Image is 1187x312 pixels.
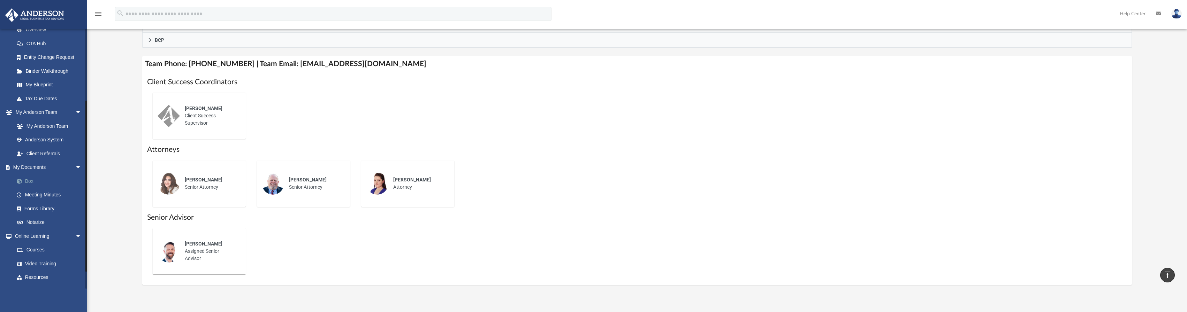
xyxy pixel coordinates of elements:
[185,241,222,247] span: [PERSON_NAME]
[185,177,222,182] span: [PERSON_NAME]
[10,271,89,284] a: Resources
[158,240,180,263] img: thumbnail
[393,177,431,182] span: [PERSON_NAME]
[10,188,92,202] a: Meeting Minutes
[75,229,89,243] span: arrow_drop_down
[185,106,222,111] span: [PERSON_NAME]
[75,106,89,120] span: arrow_drop_down
[1171,9,1182,19] img: User Pic
[10,133,89,147] a: Anderson System
[262,172,284,195] img: thumbnail
[388,171,449,196] div: Attorney
[5,284,92,298] a: Billingarrow_drop_down
[142,33,1132,48] a: BCP
[147,212,1127,223] h1: Senior Advisor
[10,92,92,106] a: Tax Due Dates
[180,235,241,267] div: Assigned Senior Advisor
[1163,271,1172,279] i: vertical_align_top
[10,119,85,133] a: My Anderson Team
[142,56,1132,72] h4: Team Phone: [PHONE_NUMBER] | Team Email: [EMAIL_ADDRESS][DOMAIN_NAME]
[5,229,89,243] a: Online Learningarrow_drop_down
[10,243,89,257] a: Courses
[75,284,89,298] span: arrow_drop_down
[10,216,92,229] a: Notarize
[1160,268,1175,282] a: vertical_align_top
[180,100,241,132] div: Client Success Supervisor
[10,147,89,161] a: Client Referrals
[147,145,1127,155] h1: Attorneys
[10,37,92,50] a: CTA Hub
[94,13,102,18] a: menu
[10,174,92,188] a: Box
[155,38,164,42] span: BCP
[94,10,102,18] i: menu
[10,64,92,78] a: Binder Walkthrough
[284,171,345,196] div: Senior Attorney
[10,78,89,92] a: My Blueprint
[5,106,89,119] a: My Anderson Teamarrow_drop_down
[147,77,1127,87] h1: Client Success Coordinators
[10,50,92,64] a: Entity Change Request
[158,105,180,127] img: thumbnail
[3,8,66,22] img: Anderson Advisors Platinum Portal
[180,171,241,196] div: Senior Attorney
[158,172,180,195] img: thumbnail
[5,161,92,174] a: My Documentsarrow_drop_down
[116,9,124,17] i: search
[10,23,92,37] a: Overview
[289,177,327,182] span: [PERSON_NAME]
[10,202,89,216] a: Forms Library
[75,161,89,175] span: arrow_drop_down
[10,257,85,271] a: Video Training
[366,172,388,195] img: thumbnail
